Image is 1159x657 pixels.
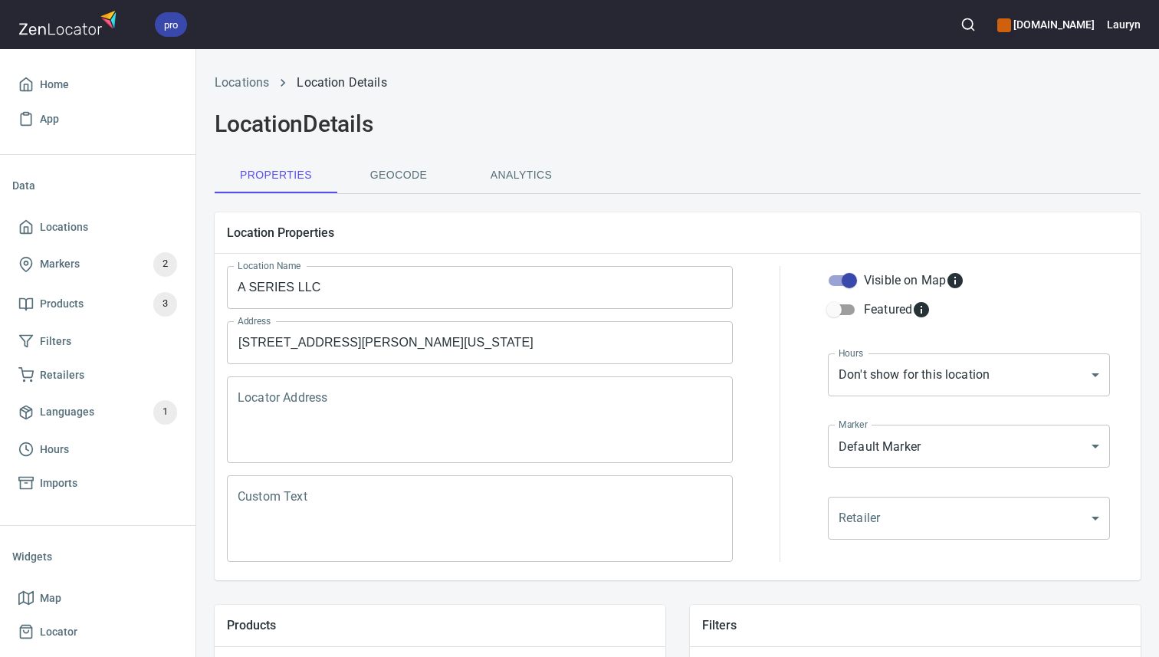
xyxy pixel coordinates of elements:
span: Properties [224,166,328,185]
a: Locations [12,210,183,245]
h5: Filters [702,617,1128,633]
span: pro [155,17,187,33]
button: color-CE600E [997,18,1011,32]
button: Lauryn [1107,8,1141,41]
span: Analytics [469,166,573,185]
a: Products3 [12,284,183,324]
li: Widgets [12,538,183,575]
span: Geocode [346,166,451,185]
span: Filters [40,332,71,351]
span: Map [40,589,61,608]
a: Location Details [297,75,386,90]
span: Imports [40,474,77,493]
div: Don't show for this location [828,353,1110,396]
h5: Products [227,617,653,633]
div: Visible on Map [864,271,964,290]
a: Retailers [12,358,183,393]
span: 1 [153,403,177,421]
svg: Featured locations are moved to the top of the search results list. [912,301,931,319]
span: Home [40,75,69,94]
div: Default Marker [828,425,1110,468]
a: App [12,102,183,136]
a: Hours [12,432,183,467]
a: Markers2 [12,245,183,284]
div: Featured [864,301,931,319]
h6: Lauryn [1107,16,1141,33]
div: pro [155,12,187,37]
span: Products [40,294,84,314]
span: Languages [40,402,94,422]
h6: [DOMAIN_NAME] [997,16,1095,33]
h5: Location Properties [227,225,1128,241]
div: ​ [828,497,1110,540]
a: Filters [12,324,183,359]
svg: Whether the location is visible on the map. [946,271,964,290]
span: Locator [40,623,77,642]
a: Imports [12,466,183,501]
a: Map [12,581,183,616]
span: Hours [40,440,69,459]
span: 2 [153,255,177,273]
li: Data [12,167,183,204]
a: Locator [12,615,183,649]
a: Languages1 [12,393,183,432]
span: Retailers [40,366,84,385]
nav: breadcrumb [215,74,1141,92]
span: 3 [153,295,177,313]
span: Markers [40,255,80,274]
div: Manage your apps [997,8,1095,41]
a: Locations [215,75,269,90]
h2: Location Details [215,110,1141,138]
a: Home [12,67,183,102]
span: Locations [40,218,88,237]
span: App [40,110,59,129]
button: Search [951,8,985,41]
img: zenlocator [18,6,121,39]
